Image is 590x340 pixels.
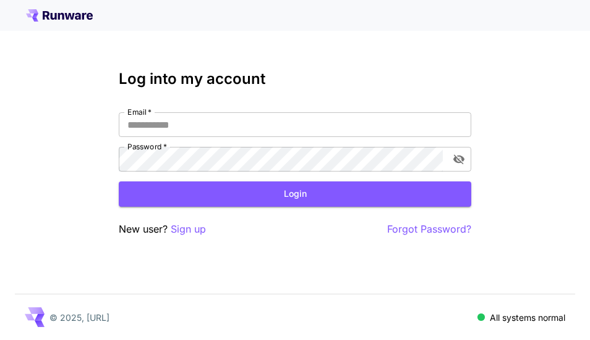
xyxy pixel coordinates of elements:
button: Sign up [171,222,206,237]
h3: Log into my account [119,70,471,88]
button: Login [119,181,471,207]
label: Email [127,107,152,117]
p: © 2025, [URL] [49,311,109,324]
p: New user? [119,222,206,237]
label: Password [127,141,167,152]
button: Forgot Password? [387,222,471,237]
button: toggle password visibility [448,148,470,170]
p: All systems normal [490,311,565,324]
